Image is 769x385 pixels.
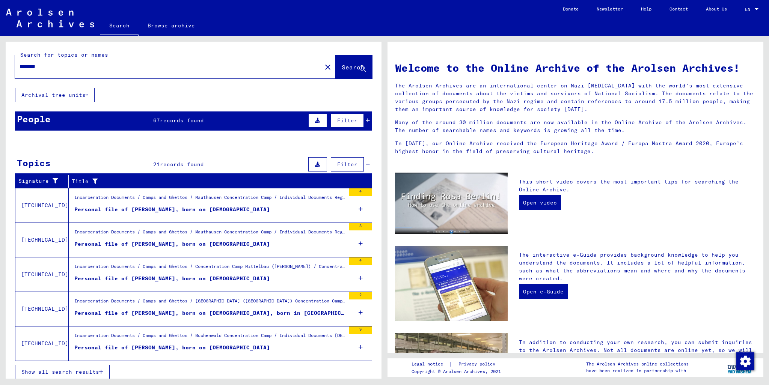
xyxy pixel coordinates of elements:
[519,284,568,299] a: Open e-Guide
[6,9,94,27] img: Arolsen_neg.svg
[18,175,68,187] div: Signature
[395,119,756,134] p: Many of the around 30 million documents are now available in the Online Archive of the Arolsen Ar...
[412,360,504,368] div: |
[160,117,204,124] span: records found
[726,358,754,377] img: yv_logo.png
[74,206,270,214] div: Personal file of [PERSON_NAME], born on [DEMOGRAPHIC_DATA]
[395,246,508,321] img: eguide.jpg
[395,60,756,76] h1: Welcome to the Online Archive of the Arolsen Archives!
[18,177,59,185] div: Signature
[331,113,364,128] button: Filter
[100,17,139,36] a: Search
[153,117,160,124] span: 67
[74,229,345,239] div: Incarceration Documents / Camps and Ghettos / Mauthausen Concentration Camp / Individual Document...
[15,88,95,102] button: Archival tree units
[519,338,756,370] p: In addition to conducting your own research, you can submit inquiries to the Arolsen Archives. No...
[17,112,51,126] div: People
[412,360,449,368] a: Legal notice
[74,298,345,308] div: Incarceration Documents / Camps and Ghettos / [GEOGRAPHIC_DATA] ([GEOGRAPHIC_DATA]) Concentration...
[745,7,753,12] span: EN
[395,82,756,113] p: The Arolsen Archives are an international center on Nazi [MEDICAL_DATA] with the world’s most ext...
[412,368,504,375] p: Copyright © Arolsen Archives, 2021
[74,263,345,274] div: Incarceration Documents / Camps and Ghettos / Concentration Camp Mittelbau ([PERSON_NAME]) / Conc...
[15,326,69,361] td: [TECHNICAL_ID]
[395,140,756,155] p: In [DATE], our Online Archive received the European Heritage Award / Europa Nostra Award 2020, Eu...
[74,309,345,317] div: Personal file of [PERSON_NAME], born on [DEMOGRAPHIC_DATA], born in [GEOGRAPHIC_DATA]
[323,63,332,72] mat-icon: close
[349,292,372,299] div: 2
[452,360,504,368] a: Privacy policy
[519,178,756,194] p: This short video covers the most important tips for searching the Online Archive.
[15,257,69,292] td: [TECHNICAL_ID]
[586,367,689,374] p: have been realized in partnership with
[15,365,110,379] button: Show all search results
[395,173,508,234] img: video.jpg
[337,117,357,124] span: Filter
[72,177,353,185] div: Title
[20,51,108,58] mat-label: Search for topics or names
[74,332,345,343] div: Incarceration Documents / Camps and Ghettos / Buchenwald Concentration Camp / Individual Document...
[331,157,364,171] button: Filter
[320,59,335,74] button: Clear
[342,63,364,71] span: Search
[15,292,69,326] td: [TECHNICAL_ID]
[74,344,270,352] div: Personal file of [PERSON_NAME], born on [DEMOGRAPHIC_DATA]
[586,361,689,367] p: The Arolsen Archives online collections
[337,161,357,168] span: Filter
[139,17,204,35] a: Browse archive
[21,368,99,375] span: Show all search results
[74,275,270,283] div: Personal file of [PERSON_NAME], born on [DEMOGRAPHIC_DATA]
[335,55,372,78] button: Search
[72,175,363,187] div: Title
[349,326,372,334] div: 9
[519,251,756,283] p: The interactive e-Guide provides background knowledge to help you understand the documents. It in...
[74,194,345,205] div: Incarceration Documents / Camps and Ghettos / Mauthausen Concentration Camp / Individual Document...
[74,240,270,248] div: Personal file of [PERSON_NAME], born on [DEMOGRAPHIC_DATA]
[736,352,754,370] img: Change consent
[519,195,561,210] a: Open video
